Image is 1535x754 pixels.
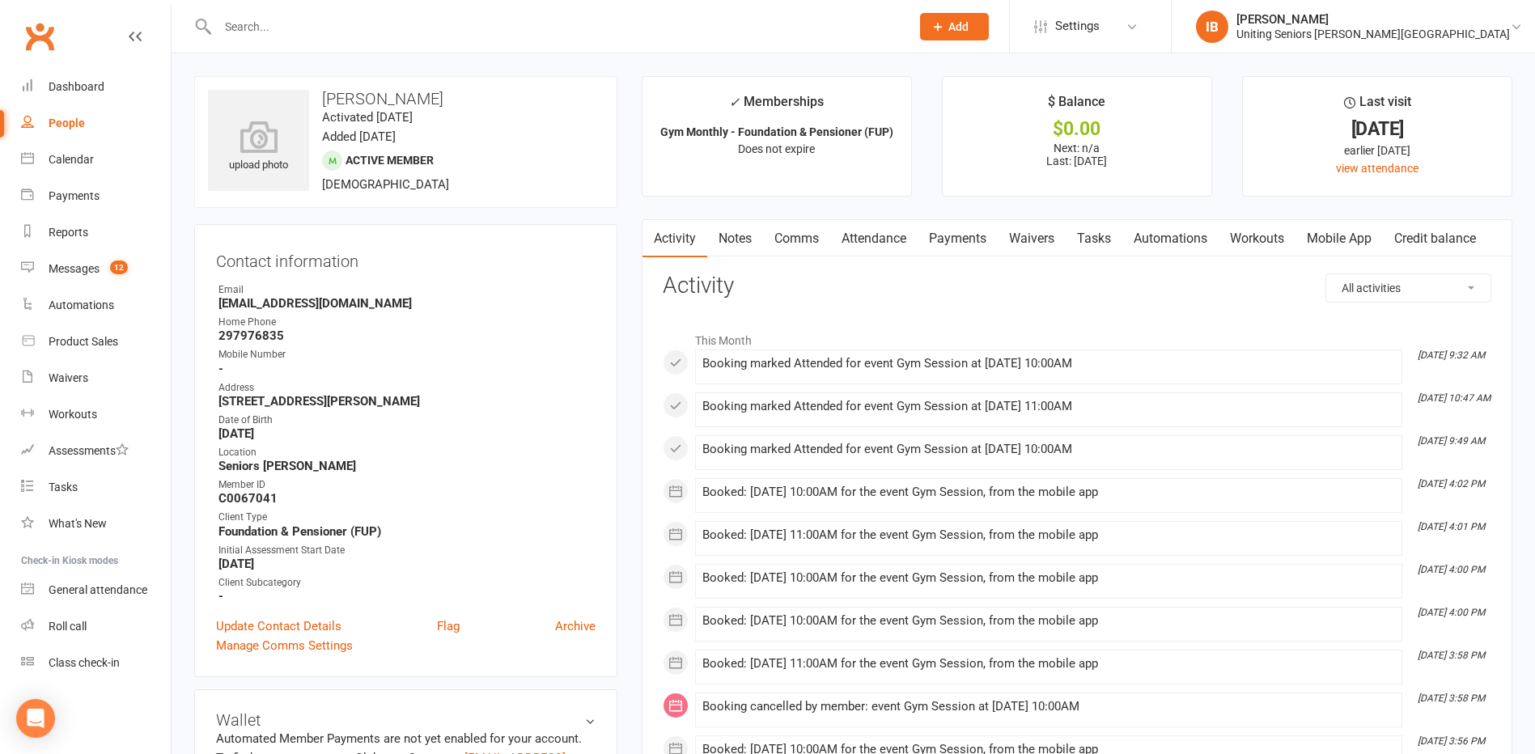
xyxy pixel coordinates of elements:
[322,129,396,144] time: Added [DATE]
[702,485,1395,499] div: Booked: [DATE] 10:00AM for the event Gym Session, from the mobile app
[1418,650,1485,661] i: [DATE] 3:58 PM
[21,142,171,178] a: Calendar
[1418,478,1485,489] i: [DATE] 4:02 PM
[208,90,604,108] h3: [PERSON_NAME]
[1236,27,1510,41] div: Uniting Seniors [PERSON_NAME][GEOGRAPHIC_DATA]
[1418,735,1485,747] i: [DATE] 3:56 PM
[218,575,596,591] div: Client Subcategory
[49,656,120,669] div: Class check-in
[216,636,353,655] a: Manage Comms Settings
[1122,220,1219,257] a: Automations
[920,13,989,40] button: Add
[218,347,596,362] div: Mobile Number
[21,608,171,645] a: Roll call
[213,15,899,38] input: Search...
[218,380,596,396] div: Address
[218,426,596,441] strong: [DATE]
[49,226,88,239] div: Reports
[208,121,309,174] div: upload photo
[702,700,1395,714] div: Booking cancelled by member: event Gym Session at [DATE] 10:00AM
[729,91,824,121] div: Memberships
[218,328,596,343] strong: 297976835
[218,459,596,473] strong: Seniors [PERSON_NAME]
[216,711,596,729] h3: Wallet
[663,273,1491,299] h3: Activity
[702,614,1395,628] div: Booked: [DATE] 10:00AM for the event Gym Session, from the mobile app
[216,246,596,270] h3: Contact information
[49,299,114,311] div: Automations
[1418,693,1485,704] i: [DATE] 3:58 PM
[1383,220,1487,257] a: Credit balance
[702,528,1395,542] div: Booked: [DATE] 11:00AM for the event Gym Session, from the mobile app
[21,214,171,251] a: Reports
[21,251,171,287] a: Messages 12
[1257,121,1497,138] div: [DATE]
[555,616,596,636] a: Archive
[702,443,1395,456] div: Booking marked Attended for event Gym Session at [DATE] 10:00AM
[49,189,100,202] div: Payments
[707,220,763,257] a: Notes
[1344,91,1411,121] div: Last visit
[21,469,171,506] a: Tasks
[437,616,460,636] a: Flag
[49,408,97,421] div: Workouts
[21,178,171,214] a: Payments
[49,335,118,348] div: Product Sales
[1418,392,1490,404] i: [DATE] 10:47 AM
[218,524,596,539] strong: Foundation & Pensioner (FUP)
[322,110,413,125] time: Activated [DATE]
[1418,521,1485,532] i: [DATE] 4:01 PM
[49,153,94,166] div: Calendar
[49,80,104,93] div: Dashboard
[218,543,596,558] div: Initial Assessment Start Date
[218,510,596,525] div: Client Type
[218,282,596,298] div: Email
[1257,142,1497,159] div: earlier [DATE]
[218,362,596,376] strong: -
[1336,162,1418,175] a: view attendance
[218,491,596,506] strong: C0067041
[21,69,171,105] a: Dashboard
[763,220,830,257] a: Comms
[218,445,596,460] div: Location
[21,572,171,608] a: General attendance kiosk mode
[21,506,171,542] a: What's New
[702,571,1395,585] div: Booked: [DATE] 10:00AM for the event Gym Session, from the mobile app
[1295,220,1383,257] a: Mobile App
[21,433,171,469] a: Assessments
[1418,564,1485,575] i: [DATE] 4:00 PM
[1236,12,1510,27] div: [PERSON_NAME]
[21,645,171,681] a: Class kiosk mode
[21,396,171,433] a: Workouts
[918,220,998,257] a: Payments
[702,400,1395,413] div: Booking marked Attended for event Gym Session at [DATE] 11:00AM
[49,620,87,633] div: Roll call
[660,125,893,138] strong: Gym Monthly - Foundation & Pensioner (FUP)
[218,557,596,571] strong: [DATE]
[642,220,707,257] a: Activity
[49,517,107,530] div: What's New
[49,444,129,457] div: Assessments
[1219,220,1295,257] a: Workouts
[218,315,596,330] div: Home Phone
[49,583,147,596] div: General attendance
[1418,349,1485,361] i: [DATE] 9:32 AM
[218,589,596,604] strong: -
[702,357,1395,371] div: Booking marked Attended for event Gym Session at [DATE] 10:00AM
[21,360,171,396] a: Waivers
[110,261,128,274] span: 12
[322,177,449,192] span: [DEMOGRAPHIC_DATA]
[1055,8,1100,44] span: Settings
[218,394,596,409] strong: [STREET_ADDRESS][PERSON_NAME]
[663,324,1491,349] li: This Month
[49,371,88,384] div: Waivers
[729,95,740,110] i: ✓
[998,220,1066,257] a: Waivers
[346,154,434,167] span: Active member
[702,657,1395,671] div: Booked: [DATE] 11:00AM for the event Gym Session, from the mobile app
[830,220,918,257] a: Attendance
[957,121,1197,138] div: $0.00
[21,287,171,324] a: Automations
[1196,11,1228,43] div: IB
[21,324,171,360] a: Product Sales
